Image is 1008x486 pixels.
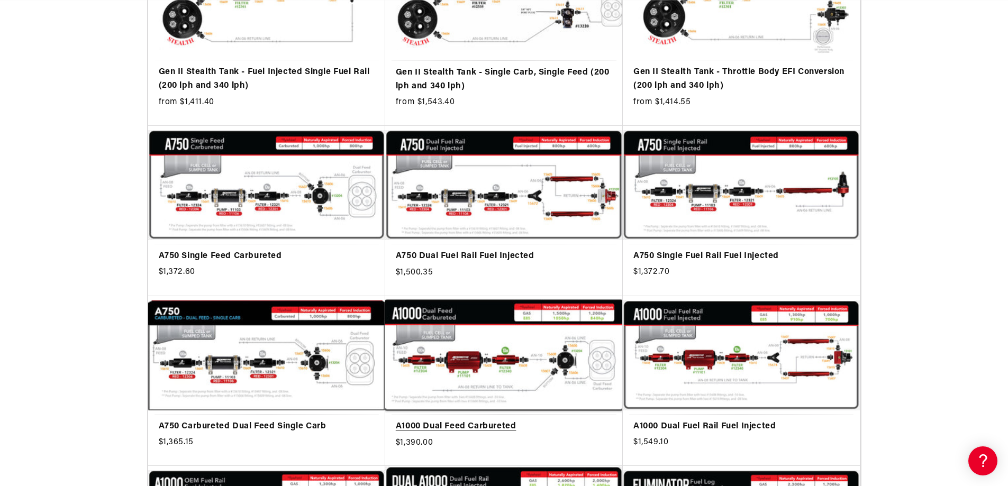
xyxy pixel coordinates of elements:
[11,90,201,106] a: Getting Started
[11,134,201,150] a: EFI Regulators
[11,117,201,127] div: Frequently Asked Questions
[159,250,375,263] a: A750 Single Feed Carbureted
[396,420,612,434] a: A1000 Dual Feed Carbureted
[11,216,201,233] a: Brushless Fuel Pumps
[11,283,201,301] button: Contact Us
[11,183,201,199] a: EFI Fuel Pumps
[633,66,849,93] a: Gen II Stealth Tank - Throttle Body EFI Conversion (200 lph and 340 lph)
[159,420,375,434] a: A750 Carbureted Dual Feed Single Carb
[11,167,201,183] a: Carbureted Regulators
[633,420,849,434] a: A1000 Dual Fuel Rail Fuel Injected
[396,250,612,263] a: A750 Dual Fuel Rail Fuel Injected
[11,74,201,84] div: General
[11,199,201,216] a: 340 Stealth Fuel Pumps
[159,66,375,93] a: Gen II Stealth Tank - Fuel Injected Single Fuel Rail (200 lph and 340 lph)
[633,250,849,263] a: A750 Single Fuel Rail Fuel Injected
[11,150,201,167] a: Carbureted Fuel Pumps
[146,305,204,315] a: POWERED BY ENCHANT
[396,66,612,93] a: Gen II Stealth Tank - Single Carb, Single Feed (200 lph and 340 lph)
